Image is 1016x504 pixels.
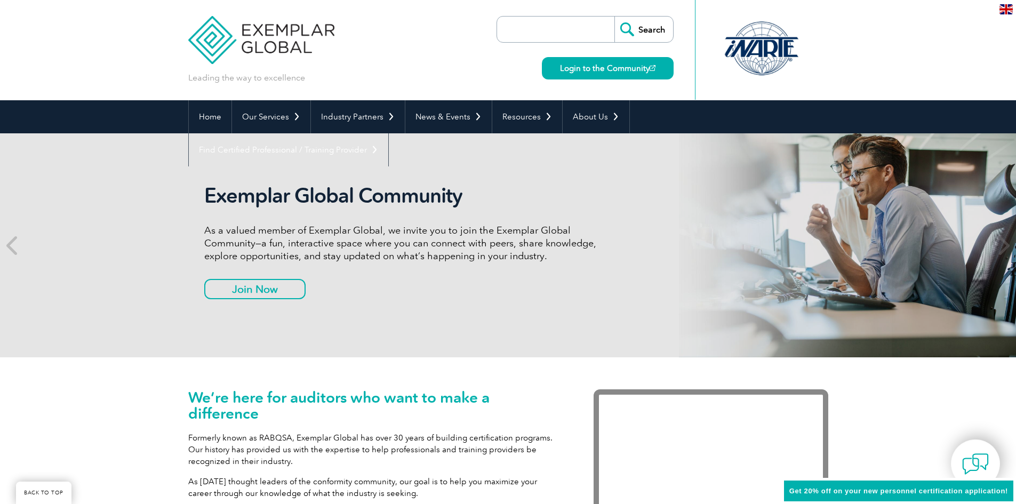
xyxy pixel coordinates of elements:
img: contact-chat.png [962,451,989,477]
a: Industry Partners [311,100,405,133]
a: Our Services [232,100,310,133]
a: Join Now [204,279,306,299]
p: Formerly known as RABQSA, Exemplar Global has over 30 years of building certification programs. O... [188,432,562,467]
img: en [999,4,1013,14]
input: Search [614,17,673,42]
a: News & Events [405,100,492,133]
p: As [DATE] thought leaders of the conformity community, our goal is to help you maximize your care... [188,476,562,499]
a: Find Certified Professional / Training Provider [189,133,388,166]
p: Leading the way to excellence [188,72,305,84]
h2: Exemplar Global Community [204,183,604,208]
h1: We’re here for auditors who want to make a difference [188,389,562,421]
span: Get 20% off on your new personnel certification application! [789,487,1008,495]
p: As a valued member of Exemplar Global, we invite you to join the Exemplar Global Community—a fun,... [204,224,604,262]
a: BACK TO TOP [16,482,71,504]
a: Home [189,100,231,133]
a: Resources [492,100,562,133]
img: open_square.png [650,65,655,71]
a: Login to the Community [542,57,674,79]
a: About Us [563,100,629,133]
